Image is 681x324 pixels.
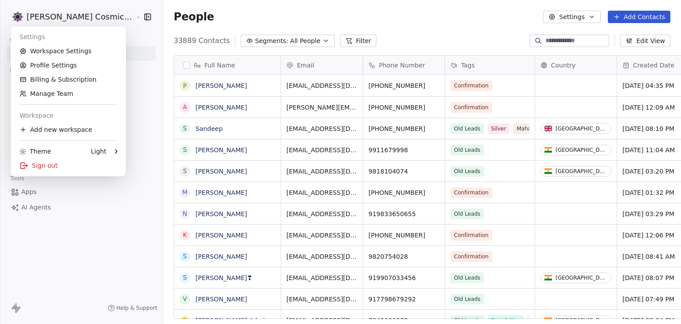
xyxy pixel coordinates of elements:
span: [EMAIL_ADDRESS][DOMAIN_NAME] [286,167,357,176]
div: Add new workspace [14,122,122,137]
a: [PERSON_NAME] [196,210,247,217]
span: [EMAIL_ADDRESS][DOMAIN_NAME] [286,81,357,90]
button: Edit View [620,35,670,47]
span: [PHONE_NUMBER] [368,231,439,240]
div: [GEOGRAPHIC_DATA] [556,126,607,132]
span: [PERSON_NAME] Cosmic Academy LLP [27,11,133,23]
div: S [183,273,187,282]
div: Settings [14,30,122,44]
div: Workspace [14,108,122,122]
span: Phone Number [379,61,425,70]
a: [PERSON_NAME] [196,82,247,89]
span: Full Name [204,61,235,70]
a: Profile Settings [14,58,122,72]
div: Theme [20,147,51,156]
span: [PHONE_NUMBER] [368,103,439,112]
span: [EMAIL_ADDRESS][DOMAIN_NAME] [286,188,357,197]
div: K [183,230,187,240]
a: Sandeep [196,125,223,132]
img: Logo_Properly_Aligned.png [12,12,23,22]
span: All People [290,36,320,46]
span: [PHONE_NUMBER] [368,124,439,133]
span: [PHONE_NUMBER] [368,188,439,197]
span: Email [297,61,314,70]
span: Old Leads [450,166,484,177]
a: [PERSON_NAME] [196,253,247,260]
a: Workspace Settings [14,44,122,58]
button: Settings [543,11,600,23]
a: [PERSON_NAME] Admin [196,317,269,324]
div: p [183,81,187,91]
div: S [183,252,187,261]
div: A [183,103,187,112]
div: Sign out [14,158,122,173]
button: Add Contacts [608,11,670,23]
span: MahaShivratri [513,123,557,134]
div: S [183,145,187,154]
span: Help & Support [117,304,157,312]
span: [EMAIL_ADDRESS][DOMAIN_NAME] [286,273,357,282]
div: [GEOGRAPHIC_DATA] [556,147,607,153]
span: Contacts [6,33,39,47]
div: [GEOGRAPHIC_DATA] [556,168,607,174]
span: Confirmation [450,251,492,262]
a: Billing & Subscription [14,72,122,87]
div: M [182,188,188,197]
span: 9818104074 [368,167,439,176]
span: 917798679292 [368,295,439,304]
span: AI Agents [21,203,51,212]
span: 33889 Contacts [174,36,230,46]
span: Confirmation [450,80,492,91]
span: Confirmation [450,102,492,113]
div: S [183,124,187,133]
span: Country [551,61,576,70]
span: [EMAIL_ADDRESS][DOMAIN_NAME] [286,209,357,218]
span: [PERSON_NAME][EMAIL_ADDRESS][DOMAIN_NAME] [286,103,357,112]
a: [PERSON_NAME] [196,296,247,303]
span: Confirmation [450,230,492,241]
span: [EMAIL_ADDRESS][DOMAIN_NAME] [286,146,357,154]
a: [PERSON_NAME] [196,146,247,154]
span: [PHONE_NUMBER] [368,81,439,90]
span: Apps [21,187,37,197]
div: V [183,294,187,304]
div: [GEOGRAPHIC_DATA] [556,275,607,281]
span: Old Leads [450,123,484,134]
div: n [182,209,187,218]
span: Confirmation [450,187,492,198]
div: grid [174,75,281,319]
span: Old Leads [450,273,484,283]
span: [EMAIL_ADDRESS][DOMAIN_NAME] [286,295,357,304]
div: S [183,166,187,176]
span: [EMAIL_ADDRESS][DOMAIN_NAME] [286,231,357,240]
span: Marketing [6,64,42,77]
a: [PERSON_NAME]❣ [196,274,252,281]
span: 919833650655 [368,209,439,218]
div: [GEOGRAPHIC_DATA] [556,317,607,324]
span: Sales [6,126,29,139]
span: [EMAIL_ADDRESS][DOMAIN_NAME] [286,252,357,261]
a: [PERSON_NAME] [196,168,247,175]
a: [PERSON_NAME] [196,104,247,111]
span: Created Date [633,61,674,70]
span: Segments: [255,36,288,46]
span: Old Leads [450,145,484,155]
span: People [174,10,214,24]
div: Light [91,147,106,156]
a: [PERSON_NAME] [196,189,247,196]
a: Manage Team [14,87,122,101]
span: 9820754028 [368,252,439,261]
a: [PERSON_NAME] [196,232,247,239]
button: Filter [340,35,377,47]
span: 9911679998 [368,146,439,154]
span: [EMAIL_ADDRESS][DOMAIN_NAME] [286,124,357,133]
span: 919907033456 [368,273,439,282]
span: Old Leads [450,294,484,304]
span: Tags [461,61,475,70]
span: Old Leads [450,209,484,219]
span: Tools [6,172,28,185]
span: Silver [487,123,509,134]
